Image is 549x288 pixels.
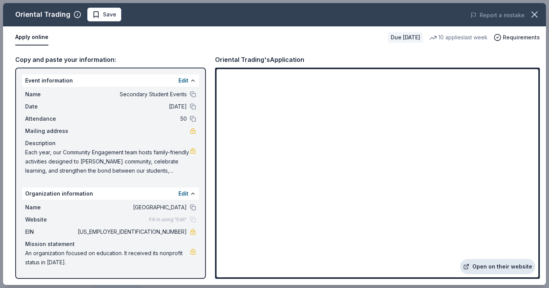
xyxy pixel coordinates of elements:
span: 50 [76,114,187,123]
a: Open on their website [460,259,535,274]
span: Attendance [25,114,76,123]
button: Edit [178,76,188,85]
button: Save [87,8,121,21]
button: Edit [178,189,188,198]
span: EIN [25,227,76,236]
span: Name [25,203,76,212]
span: [GEOGRAPHIC_DATA] [76,203,187,212]
div: Oriental Trading [15,8,71,21]
div: Organization information [22,188,199,200]
div: Description [25,139,196,148]
div: Copy and paste your information: [15,55,206,65]
span: [US_EMPLOYER_IDENTIFICATION_NUMBER] [76,227,187,236]
div: 10 applies last week [429,33,488,42]
span: Each year, our Community Engagement team hosts family-friendly activities designed to [PERSON_NAM... [25,148,190,175]
span: [DATE] [76,102,187,111]
button: Apply online [15,29,48,45]
span: Requirements [503,33,540,42]
span: Mailing address [25,126,76,136]
span: An organization focused on education. It received its nonprofit status in [DATE]. [25,249,190,267]
span: Date [25,102,76,111]
span: Name [25,90,76,99]
span: Website [25,215,76,224]
div: Due [DATE] [388,32,423,43]
span: Save [103,10,116,19]
button: Requirements [494,33,540,42]
div: Oriental Trading's Application [215,55,304,65]
span: Secondary Student Events [76,90,187,99]
button: Report a mistake [470,11,525,20]
div: Mission statement [25,239,196,249]
div: Event information [22,74,199,87]
span: Fill in using "Edit" [149,217,187,223]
